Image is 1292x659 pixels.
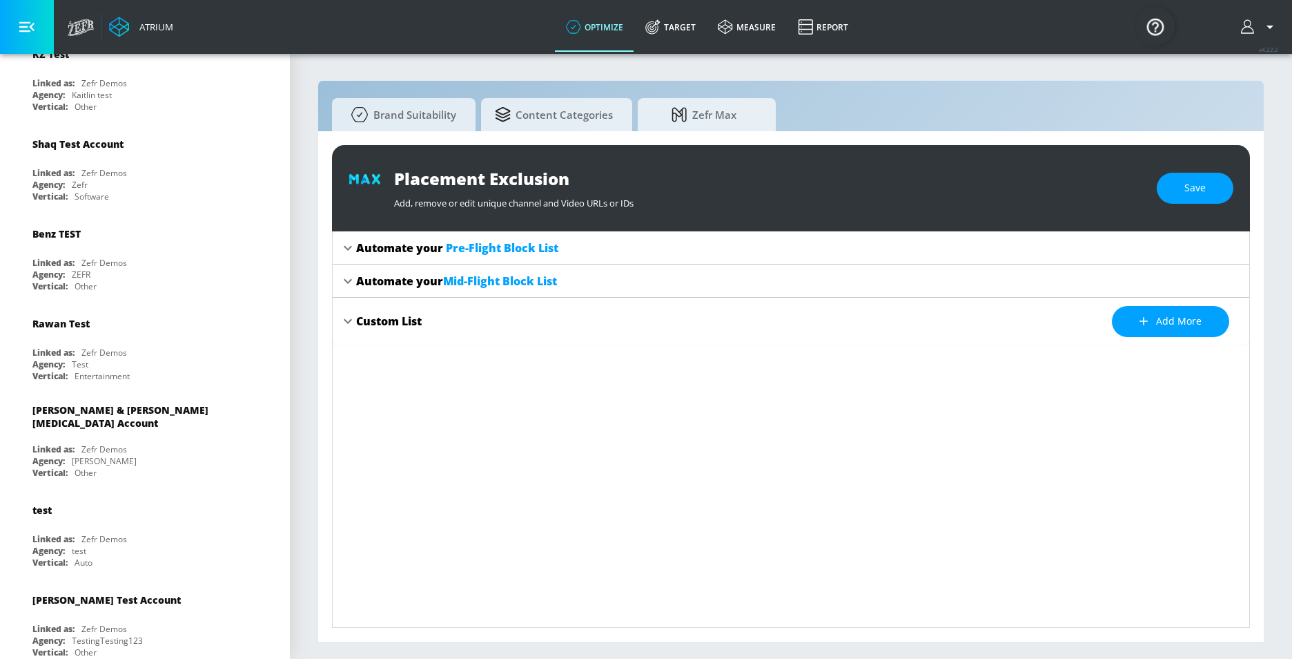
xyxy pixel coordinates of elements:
div: Agency: [32,545,65,557]
div: Other [75,280,97,292]
div: TestingTesting123 [72,635,143,647]
div: Kaitlin test [72,89,112,101]
div: ZEFR [72,269,90,280]
div: Software [75,191,109,202]
div: Rawan TestLinked as:Zefr DemosAgency:TestVertical:Entertainment [22,307,268,385]
div: Agency: [32,89,65,101]
div: test [72,545,86,557]
div: [PERSON_NAME] Test Account [32,593,181,607]
span: Mid-Flight Block List [443,274,557,289]
div: Vertical: [32,370,68,382]
div: Shaq Test AccountLinked as:Zefr DemosAgency:ZefrVertical:Software [22,127,268,206]
div: Add, remove or edit unique channel and Video URLs or IDs [394,190,1143,209]
div: [PERSON_NAME] & [PERSON_NAME][MEDICAL_DATA] Account [32,403,245,430]
div: Automate yourMid-Flight Block List [333,265,1249,298]
div: Automate your Pre-Flight Block List [333,231,1249,265]
div: Benz TEST [32,227,81,240]
a: Atrium [109,17,173,37]
span: v 4.22.2 [1259,46,1278,53]
a: Target [634,2,707,52]
div: Agency: [32,359,65,370]
div: [PERSON_NAME] & [PERSON_NAME][MEDICAL_DATA] AccountLinked as:Zefr DemosAgency:[PERSON_NAME]Vertic... [22,397,268,482]
div: Vertical: [32,557,68,569]
div: Zefr Demos [81,257,127,269]
a: measure [707,2,787,52]
button: Add more [1112,306,1229,337]
div: Test [72,359,88,370]
div: Other [75,467,97,479]
a: optimize [555,2,634,52]
span: Zefr Max [652,98,756,131]
div: Auto [75,557,92,569]
span: Pre-Flight Block List [446,240,558,256]
div: KZ TestLinked as:Zefr DemosAgency:Kaitlin testVertical:Other [22,37,268,116]
div: Benz TESTLinked as:Zefr DemosAgency:ZEFRVertical:Other [22,217,268,296]
div: Agency: [32,269,65,280]
div: Other [75,647,97,658]
div: Custom ListAdd more [333,298,1249,345]
div: Agency: [32,635,65,647]
div: Linked as: [32,533,75,545]
div: Zefr Demos [81,167,127,179]
div: Rawan Test [32,317,90,330]
div: Linked as: [32,167,75,179]
div: Custom List [356,314,422,329]
div: Shaq Test Account [32,137,124,151]
div: Automate your [356,274,557,289]
div: Vertical: [32,191,68,202]
div: Zefr Demos [81,77,127,89]
span: Brand Suitability [346,98,456,131]
div: Entertainment [75,370,130,382]
div: Vertical: [32,467,68,479]
div: Vertical: [32,647,68,658]
button: Save [1157,173,1233,204]
a: Report [787,2,859,52]
div: Placement Exclusion [394,167,1143,190]
span: Save [1184,180,1206,197]
span: Add more [1139,313,1202,330]
div: Linked as: [32,347,75,359]
div: Vertical: [32,280,68,292]
div: Automate your [356,240,558,256]
div: Linked as: [32,443,75,455]
div: Zefr [72,179,88,191]
div: Linked as: [32,623,75,635]
button: Open Resource Center [1136,7,1175,46]
div: Linked as: [32,257,75,269]
div: Agency: [32,455,65,467]
div: Zefr Demos [81,623,127,635]
div: Atrium [134,21,173,33]
span: Content Categories [495,98,613,131]
div: [PERSON_NAME] [72,455,137,467]
div: KZ Test [32,48,69,61]
div: Vertical: [32,101,68,113]
div: testLinked as:Zefr DemosAgency:testVertical:Auto [22,493,268,572]
div: Other [75,101,97,113]
div: Agency: [32,179,65,191]
div: test [32,504,52,517]
div: Zefr Demos [81,347,127,359]
div: Zefr Demos [81,443,127,455]
div: Linked as: [32,77,75,89]
div: Zefr Demos [81,533,127,545]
